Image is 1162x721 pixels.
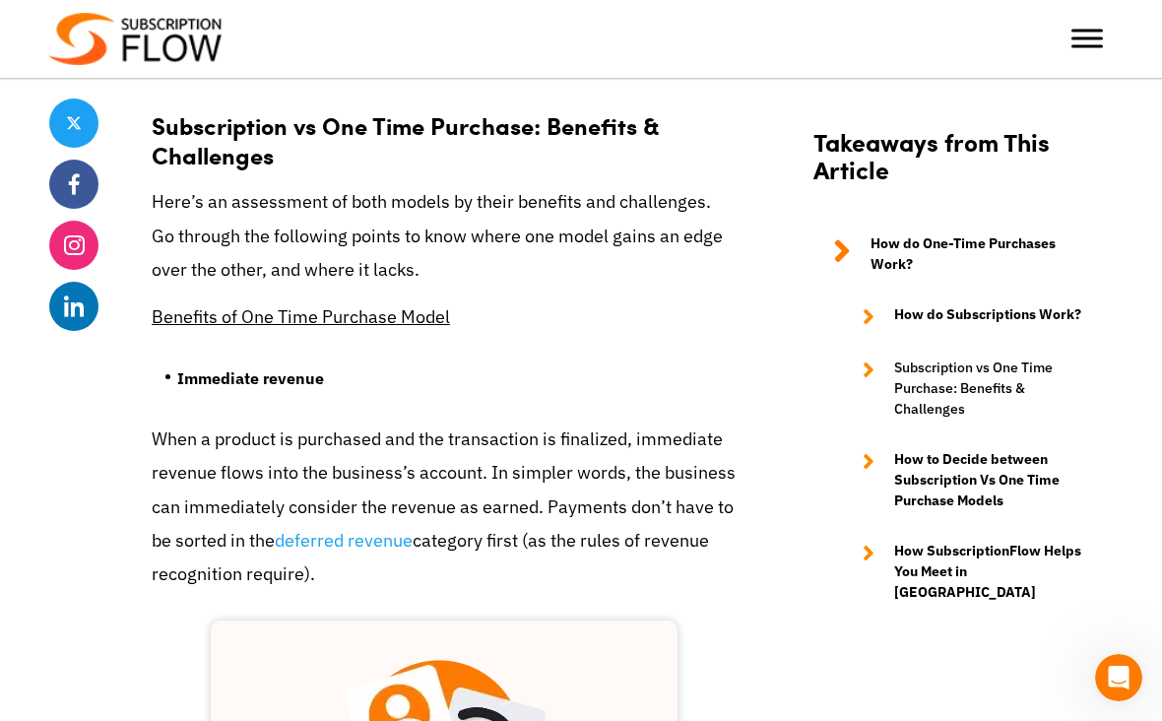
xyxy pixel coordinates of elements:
[843,358,1093,420] a: Subscription vs One Time Purchase: Benefits & Challenges
[152,185,737,287] p: Here’s an assessment of both models by their benefits and challenges. Go through the following po...
[813,127,1093,204] h2: Takeaways from This Article
[152,91,737,169] h3: Subscription vs One Time Purchase: Benefits & Challenges
[275,529,413,552] a: deferred revenue
[894,304,1081,328] strong: How do Subscriptions Work?
[152,423,737,591] p: When a product is purchased and the transaction is finalized, immediate revenue flows into the bu...
[843,304,1093,328] a: How do Subscriptions Work?
[177,368,324,388] strong: Immediate revenue
[871,233,1093,275] strong: How do One-Time Purchases Work?
[894,449,1093,511] strong: How to Decide between Subscription Vs One Time Purchase Models
[152,305,450,328] u: Benefits of One Time Purchase Model
[813,233,1093,275] a: How do One-Time Purchases Work?
[843,449,1093,511] a: How to Decide between Subscription Vs One Time Purchase Models
[894,541,1093,603] strong: How SubscriptionFlow Helps You Meet in [GEOGRAPHIC_DATA]
[1071,30,1103,48] button: Toggle Menu
[843,541,1093,603] a: How SubscriptionFlow Helps You Meet in [GEOGRAPHIC_DATA]
[1095,654,1142,701] iframe: Intercom live chat
[49,13,222,65] img: Subscriptionflow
